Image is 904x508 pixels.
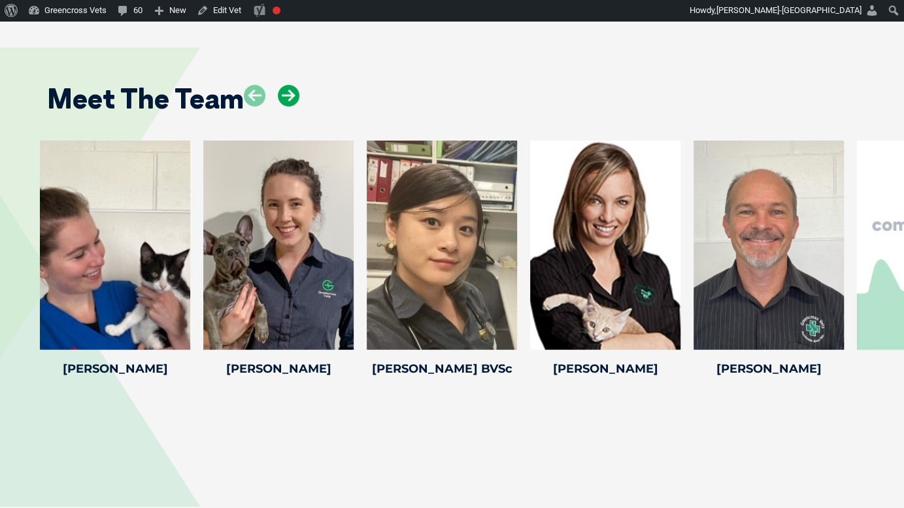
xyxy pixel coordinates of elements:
[40,363,190,375] h4: [PERSON_NAME]
[203,363,354,375] h4: [PERSON_NAME]
[694,363,844,375] h4: [PERSON_NAME]
[879,59,892,73] button: Search
[47,85,244,112] h2: Meet The Team
[367,363,517,375] h4: [PERSON_NAME] BVSc
[716,5,862,15] span: [PERSON_NAME]-[GEOGRAPHIC_DATA]
[273,7,280,14] div: Needs improvement
[530,363,680,375] h4: [PERSON_NAME]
